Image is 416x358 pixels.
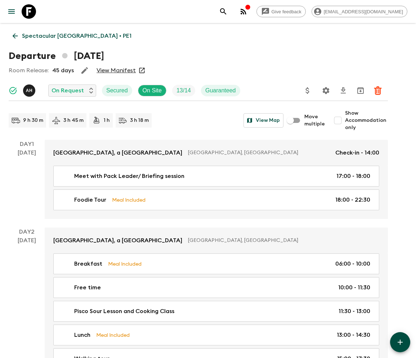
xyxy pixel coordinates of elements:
p: Day 1 [9,140,45,148]
a: [GEOGRAPHIC_DATA], a [GEOGRAPHIC_DATA][GEOGRAPHIC_DATA], [GEOGRAPHIC_DATA]Check-in - 14:00 [45,140,388,166]
p: 10:00 - 11:30 [338,283,370,292]
a: Foodie TourMeal Included18:00 - 22:30 [53,189,379,210]
p: [GEOGRAPHIC_DATA], [GEOGRAPHIC_DATA] [188,149,330,156]
button: Archive (Completed, Cancelled or Unsynced Departures only) [353,83,368,98]
div: [DATE] [18,148,36,219]
button: search adventures [216,4,231,19]
p: On Request [52,86,84,95]
span: Give feedback [268,9,305,14]
a: View Manifest [97,67,136,74]
svg: Synced Successfully [9,86,17,95]
p: Secured [106,86,128,95]
p: On Site [143,86,162,95]
p: 18:00 - 22:30 [335,196,370,204]
button: AH [23,84,37,97]
div: [EMAIL_ADDRESS][DOMAIN_NAME] [312,6,407,17]
a: Spectacular [GEOGRAPHIC_DATA] • PE1 [9,29,135,43]
p: Spectacular [GEOGRAPHIC_DATA] • PE1 [22,32,131,40]
p: 3 h 18 m [130,117,149,124]
p: Meal Included [108,260,142,268]
p: Room Release: [9,66,49,75]
p: [GEOGRAPHIC_DATA], a [GEOGRAPHIC_DATA] [53,236,182,245]
p: Pisco Sour Lesson and Cooking Class [74,307,174,316]
p: 45 days [52,66,74,75]
p: 17:00 - 18:00 [336,172,370,180]
h1: Departure [DATE] [9,49,104,63]
button: Update Price, Early Bird Discount and Costs [300,83,315,98]
button: View Map [243,113,283,128]
p: Meal Included [112,196,146,204]
span: [EMAIL_ADDRESS][DOMAIN_NAME] [320,9,407,14]
a: Meet with Pack Leader/ Briefing session17:00 - 18:00 [53,166,379,187]
a: Pisco Sour Lesson and Cooking Class11:30 - 13:00 [53,301,379,322]
p: 13 / 14 [176,86,191,95]
button: Settings [319,83,333,98]
a: LunchMeal Included13:00 - 14:30 [53,325,379,345]
a: Free time10:00 - 11:30 [53,277,379,298]
button: Delete [371,83,385,98]
div: Secured [102,85,132,96]
p: Guaranteed [205,86,236,95]
p: 3 h 45 m [63,117,84,124]
a: BreakfastMeal Included06:00 - 10:00 [53,253,379,274]
p: A H [26,88,33,93]
p: 13:00 - 14:30 [337,331,370,339]
div: On Site [138,85,166,96]
p: Breakfast [74,260,102,268]
button: menu [4,4,19,19]
div: Trip Fill [172,85,195,96]
p: Day 2 [9,228,45,236]
p: Lunch [74,331,90,339]
p: [GEOGRAPHIC_DATA], [GEOGRAPHIC_DATA] [188,237,373,244]
span: Move multiple [304,113,325,128]
a: [GEOGRAPHIC_DATA], a [GEOGRAPHIC_DATA][GEOGRAPHIC_DATA], [GEOGRAPHIC_DATA] [45,228,388,253]
p: 9 h 30 m [23,117,43,124]
p: Free time [74,283,101,292]
p: Check-in - 14:00 [335,148,379,157]
p: Foodie Tour [74,196,106,204]
button: Download CSV [336,83,350,98]
p: 11:30 - 13:00 [339,307,370,316]
span: Alejandro Huambo [23,87,37,92]
p: 1 h [104,117,110,124]
p: Meet with Pack Leader/ Briefing session [74,172,184,180]
p: Meal Included [96,331,130,339]
a: Give feedback [256,6,306,17]
p: 06:00 - 10:00 [335,260,370,268]
span: Show Accommodation only [345,110,388,131]
p: [GEOGRAPHIC_DATA], a [GEOGRAPHIC_DATA] [53,148,182,157]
